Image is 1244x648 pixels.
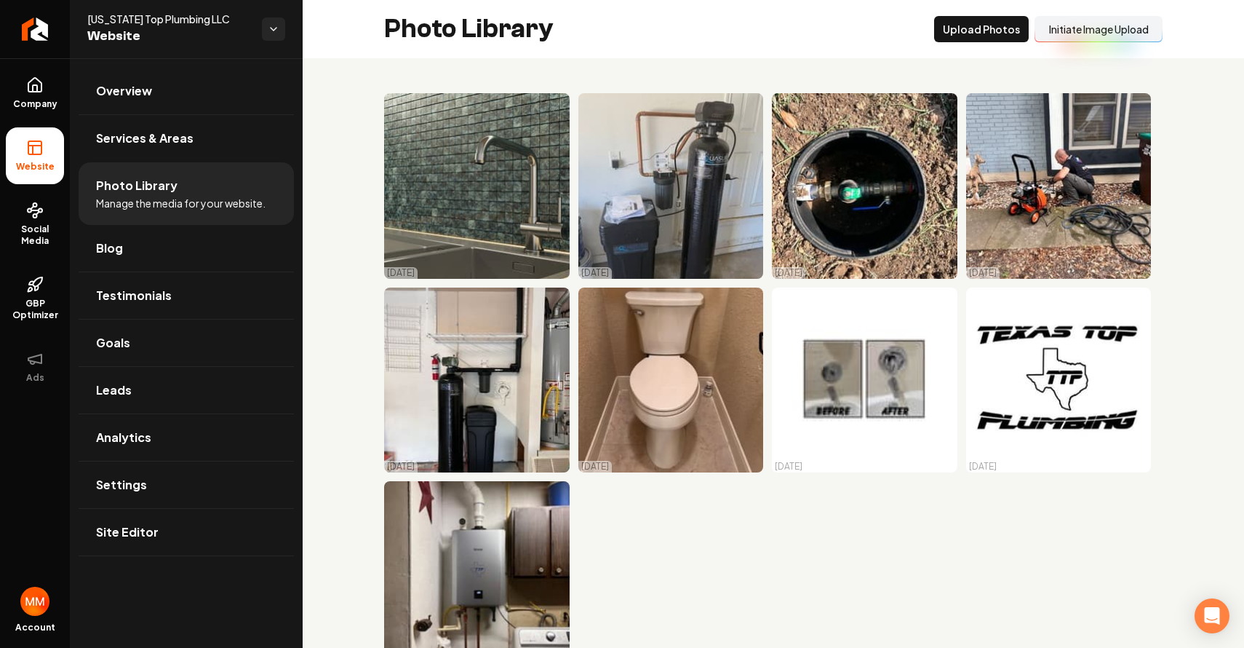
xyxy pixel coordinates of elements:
[6,339,64,395] button: Ads
[6,264,64,333] a: GBP Optimizer
[1195,598,1229,633] div: Open Intercom Messenger
[384,288,570,473] img: Water filtration system with black tank, plumbing, and storage shelf in a garage setting.
[969,461,997,473] p: [DATE]
[966,288,1152,473] img: Texas Top Plumbing logo featuring Texas outline and TTP initials in bold lettering.
[96,523,159,541] span: Site Editor
[387,461,415,473] p: [DATE]
[6,224,64,247] span: Social Media
[969,267,997,279] p: [DATE]
[20,587,49,616] button: Open user button
[79,414,294,461] a: Analytics
[22,17,49,41] img: Rebolt Logo
[87,26,250,47] span: Website
[79,462,294,508] a: Settings
[87,12,250,26] span: [US_STATE] Top Plumbing LLC
[15,622,55,633] span: Account
[384,93,570,279] img: Modern kitchen sink with stylish faucet against a textured blue stone tiled backsplash.
[934,16,1029,42] button: Upload Photos
[79,272,294,319] a: Testimonials
[96,82,152,100] span: Overview
[20,372,50,384] span: Ads
[7,98,63,110] span: Company
[96,429,151,446] span: Analytics
[96,287,172,304] span: Testimonials
[79,115,294,162] a: Services & Areas
[79,367,294,414] a: Leads
[384,15,554,44] h2: Photo Library
[96,382,132,399] span: Leads
[20,587,49,616] img: Matthew Meyer
[96,476,147,494] span: Settings
[79,68,294,114] a: Overview
[6,298,64,321] span: GBP Optimizer
[775,267,802,279] p: [DATE]
[6,65,64,122] a: Company
[387,267,415,279] p: [DATE]
[96,240,123,257] span: Blog
[772,288,957,473] img: Before and after image of a bathtub faucet remodel highlighting plumbing updates.
[79,320,294,366] a: Goals
[581,461,609,473] p: [DATE]
[578,288,764,473] img: White toilet in a small bathroom with beige walls and tiled floor.
[775,461,802,473] p: [DATE]
[96,177,178,194] span: Photo Library
[79,225,294,272] a: Blog
[10,161,60,173] span: Website
[966,93,1152,279] img: Man using a pressure washer near a house, with tools and equipment visible in the scene.
[1034,16,1163,42] button: Initiate Image Upload
[581,267,609,279] p: [DATE]
[96,334,130,352] span: Goals
[96,130,194,147] span: Services & Areas
[6,190,64,258] a: Social Media
[578,93,764,279] img: AQUASURE water filtration system with black tank and copper piping in a garage setting.
[79,509,294,556] a: Site Editor
[96,196,266,210] span: Manage the media for your website.
[772,93,957,279] img: Irrigation valve inside a black casing, surrounded by soil and grass. Maintenance access point.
